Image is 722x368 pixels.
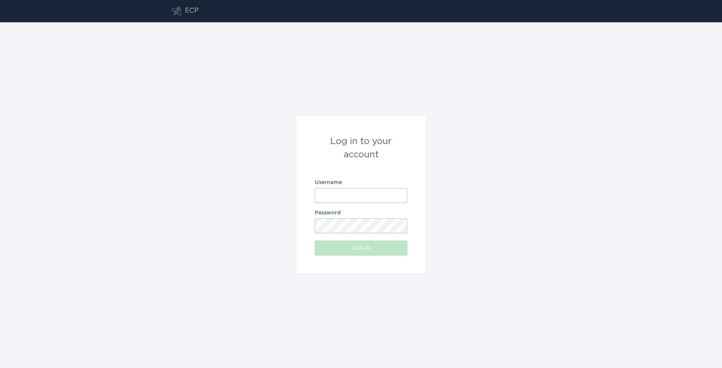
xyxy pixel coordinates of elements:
div: Log in [318,246,404,250]
label: Password [315,210,407,215]
div: ECP [185,7,199,16]
button: Go to dashboard [172,7,181,16]
button: Log in [315,241,407,255]
div: Log in to your account [315,135,407,161]
label: Username [315,180,407,185]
